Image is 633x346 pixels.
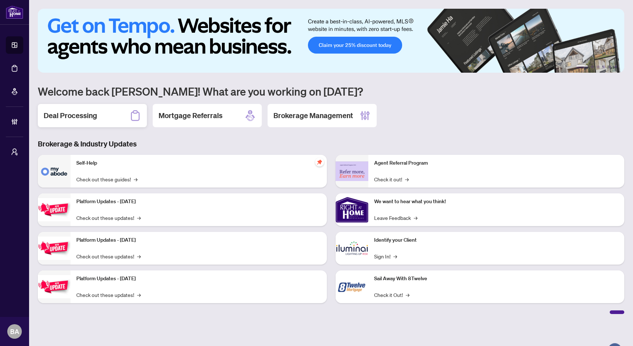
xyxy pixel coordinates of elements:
img: Agent Referral Program [336,161,368,181]
img: Slide 0 [38,9,624,73]
img: Platform Updates - July 8, 2025 [38,237,71,259]
img: Self-Help [38,155,71,188]
p: Self-Help [76,159,321,167]
button: 4 [602,65,605,68]
a: Sign In!→ [374,252,397,260]
p: Agent Referral Program [374,159,619,167]
a: Check out these updates!→ [76,214,141,222]
button: 2 [591,65,594,68]
img: We want to hear what you think! [336,193,368,226]
a: Check it Out!→ [374,291,409,299]
h3: Brokerage & Industry Updates [38,139,624,149]
img: logo [6,5,23,19]
span: → [406,291,409,299]
h2: Deal Processing [44,110,97,121]
a: Check out these updates!→ [76,291,141,299]
span: → [414,214,417,222]
p: Identify your Client [374,236,619,244]
h2: Mortgage Referrals [159,110,223,121]
h1: Welcome back [PERSON_NAME]! What are you working on [DATE]? [38,84,624,98]
span: → [405,175,409,183]
button: 5 [608,65,611,68]
a: Check it out!→ [374,175,409,183]
span: → [134,175,137,183]
img: Sail Away With 8Twelve [336,270,368,303]
a: Check out these guides!→ [76,175,137,183]
a: Leave Feedback→ [374,214,417,222]
h2: Brokerage Management [273,110,353,121]
img: Platform Updates - July 21, 2025 [38,198,71,221]
span: → [137,291,141,299]
button: Open asap [604,321,626,342]
button: 3 [597,65,600,68]
span: pushpin [315,158,324,166]
span: → [137,214,141,222]
img: Platform Updates - June 23, 2025 [38,275,71,298]
span: → [137,252,141,260]
button: 1 [576,65,588,68]
p: We want to hear what you think! [374,198,619,206]
p: Platform Updates - [DATE] [76,275,321,283]
span: user-switch [11,148,18,156]
span: → [393,252,397,260]
a: Check out these updates!→ [76,252,141,260]
button: 6 [614,65,617,68]
p: Platform Updates - [DATE] [76,198,321,206]
span: BA [10,326,19,337]
img: Identify your Client [336,232,368,265]
p: Platform Updates - [DATE] [76,236,321,244]
p: Sail Away With 8Twelve [374,275,619,283]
